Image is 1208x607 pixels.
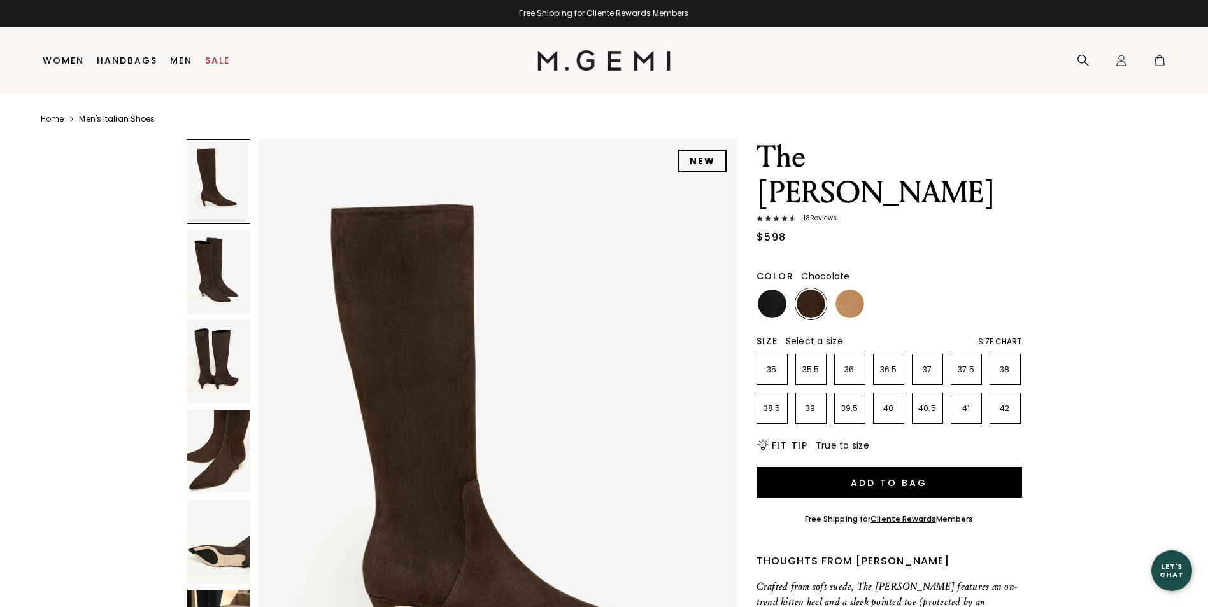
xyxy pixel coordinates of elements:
[757,271,794,281] h2: Color
[757,554,1022,569] div: Thoughts from [PERSON_NAME]
[874,403,904,414] p: 40
[835,403,865,414] p: 39.5
[951,403,981,414] p: 41
[1151,562,1192,578] div: Let's Chat
[757,336,778,346] h2: Size
[913,365,942,375] p: 37
[757,467,1022,498] button: Add to Bag
[951,365,981,375] p: 37.5
[797,290,825,318] img: Chocolate
[678,150,727,172] div: NEW
[796,214,837,222] span: 18 Review s
[170,55,192,66] a: Men
[757,139,1022,211] h1: The [PERSON_NAME]
[758,290,786,318] img: Black
[41,114,64,124] a: Home
[757,230,786,245] div: $598
[835,365,865,375] p: 36
[187,499,250,583] img: The Tina
[43,55,84,66] a: Women
[816,439,869,452] span: True to size
[97,55,157,66] a: Handbags
[79,114,155,124] a: Men's Italian Shoes
[187,320,250,403] img: The Tina
[757,403,787,414] p: 38.5
[796,365,826,375] p: 35.5
[187,230,250,313] img: The Tina
[835,290,864,318] img: Biscuit
[870,513,936,524] a: Cliente Rewards
[757,365,787,375] p: 35
[990,403,1020,414] p: 42
[805,514,974,524] div: Free Shipping for Members
[801,270,849,283] span: Chocolate
[796,403,826,414] p: 39
[990,365,1020,375] p: 38
[757,214,1022,225] a: 18Reviews
[772,440,808,450] h2: Fit Tip
[537,50,671,71] img: M.Gemi
[786,335,843,347] span: Select a size
[187,410,250,493] img: The Tina
[874,365,904,375] p: 36.5
[978,337,1022,347] div: Size Chart
[205,55,230,66] a: Sale
[913,403,942,414] p: 40.5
